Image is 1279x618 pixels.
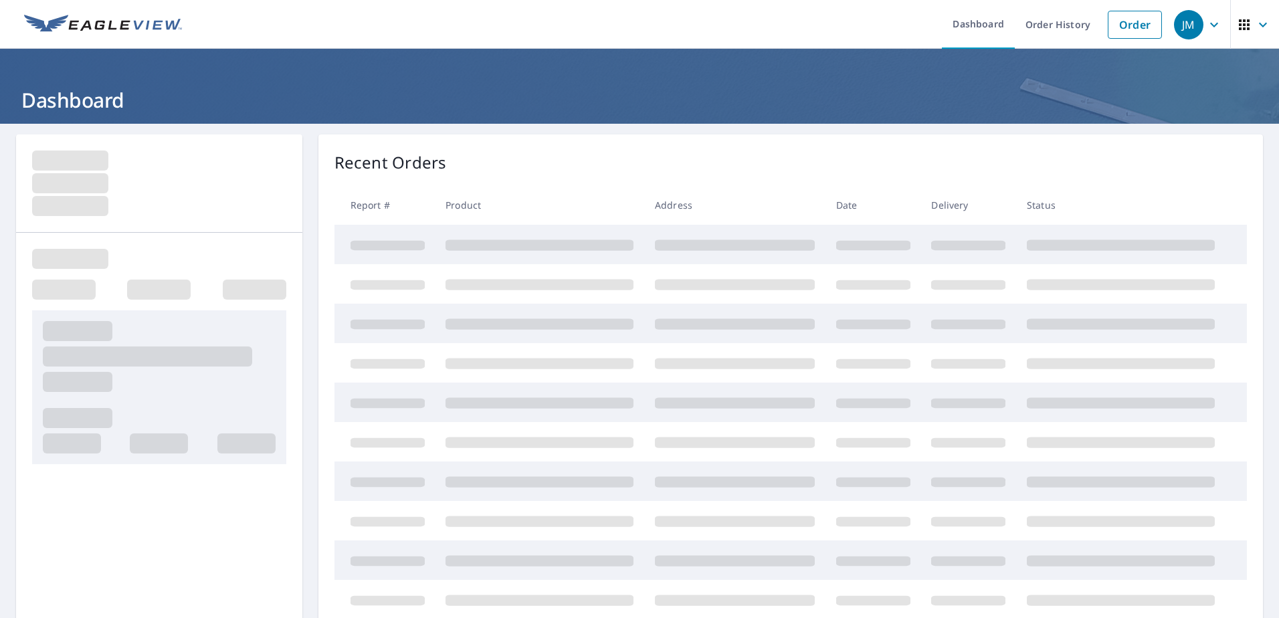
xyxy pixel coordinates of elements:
th: Date [825,185,921,225]
th: Report # [334,185,435,225]
th: Status [1016,185,1225,225]
th: Product [435,185,644,225]
h1: Dashboard [16,86,1263,114]
div: JM [1174,10,1203,39]
p: Recent Orders [334,150,447,175]
th: Address [644,185,825,225]
th: Delivery [920,185,1016,225]
img: EV Logo [24,15,182,35]
a: Order [1108,11,1162,39]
